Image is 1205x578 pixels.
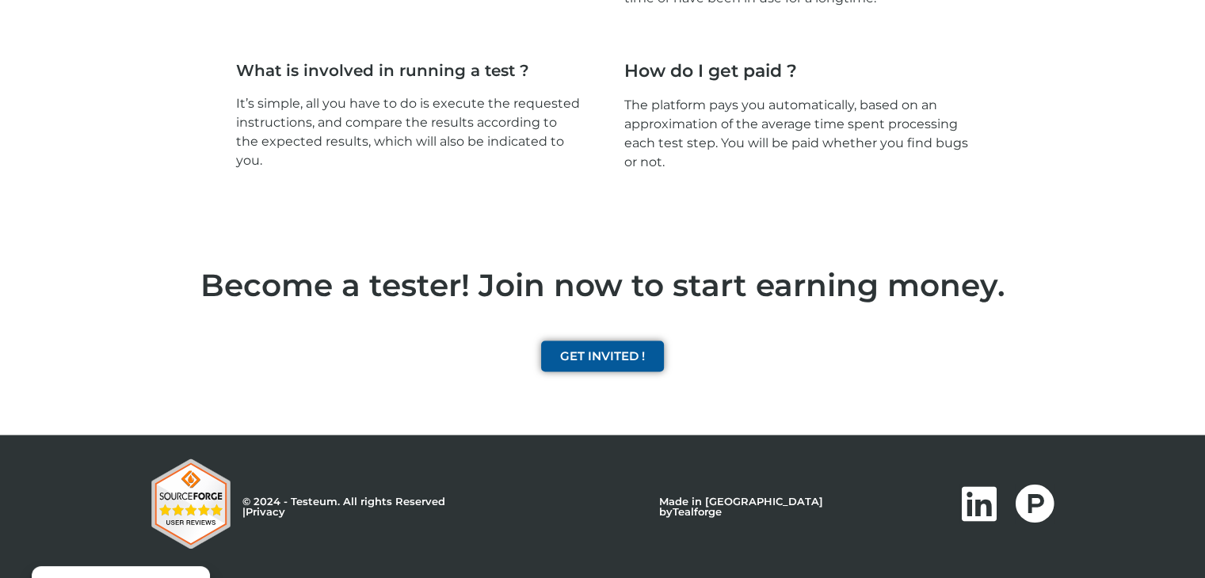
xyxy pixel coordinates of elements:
p: The platform pays you automatically, based on an approximation of the average time spent processi... [624,96,970,172]
h3: What is involved in running a test ? [236,63,582,78]
h2: Become a tester! Join now to start earning money. [151,270,1054,301]
span: GET INVITED ! [560,350,645,362]
a: Privacy [246,505,285,518]
p: Made in [GEOGRAPHIC_DATA] by [659,496,874,517]
img: Testeum Reviews [151,458,231,549]
a: Tealforge [673,505,722,518]
a: GET INVITED ! [541,340,664,371]
p: © 2024 - Testeum. All rights Reserved | [242,496,479,517]
h2: How do I get paid ? [624,63,797,80]
p: It’s simple, all you have to do is execute the requested instructions, and compare the results ac... [236,94,582,170]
